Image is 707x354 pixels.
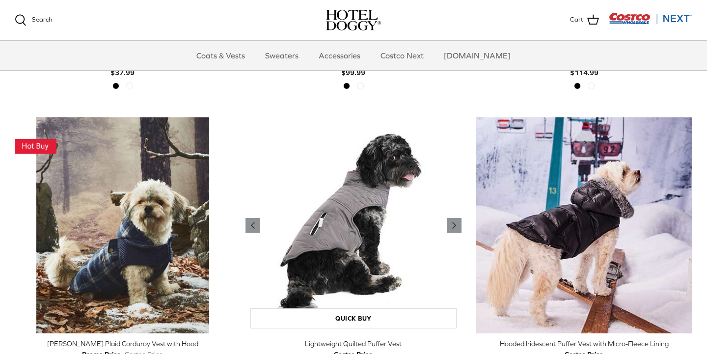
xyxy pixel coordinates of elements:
[32,16,52,23] span: Search
[570,14,599,27] a: Cart
[245,117,462,333] a: Lightweight Quilted Puffer Vest
[256,41,307,70] a: Sweaters
[435,41,519,70] a: [DOMAIN_NAME]
[15,338,231,349] div: [PERSON_NAME] Plaid Corduroy Vest with Hood
[609,19,692,26] a: Visit Costco Next
[372,41,433,70] a: Costco Next
[609,12,692,25] img: Costco Next
[476,117,692,333] a: Hooded Iridescent Puffer Vest with Micro-Fleece Lining
[310,41,369,70] a: Accessories
[250,308,457,328] a: Quick buy
[188,41,254,70] a: Coats & Vests
[15,117,231,333] a: Melton Plaid Corduroy Vest with Hood
[570,15,583,25] span: Cart
[245,218,260,233] a: Previous
[447,218,462,233] a: Previous
[15,14,52,26] a: Search
[15,139,56,154] img: This Item Is A Hot Buy! Get it While the Deal is Good!
[326,10,381,30] a: hoteldoggy.com hoteldoggycom
[245,338,462,349] div: Lightweight Quilted Puffer Vest
[326,10,381,30] img: hoteldoggycom
[476,338,692,349] div: Hooded Iridescent Puffer Vest with Micro-Fleece Lining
